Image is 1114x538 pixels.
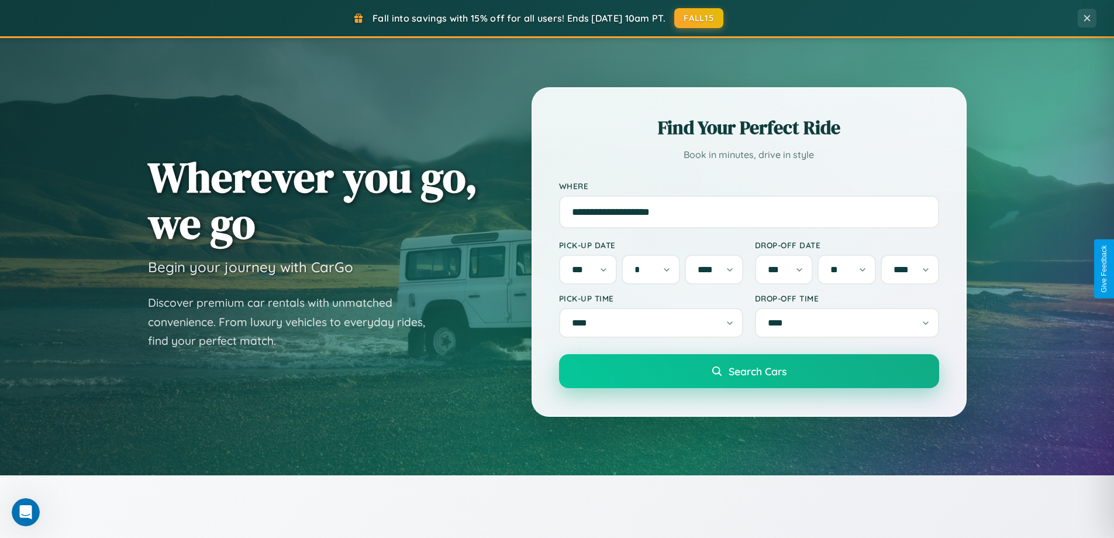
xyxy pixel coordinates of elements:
h1: Wherever you go, we go [148,154,478,246]
label: Pick-up Time [559,293,743,303]
button: Search Cars [559,354,939,388]
label: Where [559,181,939,191]
label: Drop-off Date [755,240,939,250]
iframe: Intercom live chat [12,498,40,526]
label: Pick-up Date [559,240,743,250]
h2: Find Your Perfect Ride [559,115,939,141]
p: Book in minutes, drive in style [559,146,939,163]
h3: Begin your journey with CarGo [148,258,353,276]
span: Search Cars [729,365,787,378]
p: Discover premium car rentals with unmatched convenience. From luxury vehicles to everyday rides, ... [148,293,440,351]
div: Give Feedback [1100,245,1108,293]
button: FALL15 [674,8,723,28]
span: Fall into savings with 15% off for all users! Ends [DATE] 10am PT. [373,12,665,24]
label: Drop-off Time [755,293,939,303]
